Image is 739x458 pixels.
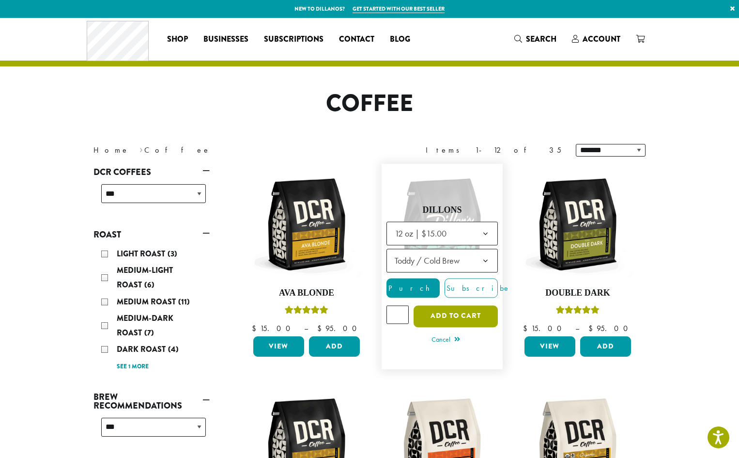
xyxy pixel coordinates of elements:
span: Businesses [203,33,248,46]
span: 12 oz | $15.00 [386,221,498,245]
span: Toddy / Cold Brew [391,251,469,270]
span: Medium-Dark Roast [117,313,173,338]
span: 12 oz | $15.00 [391,224,456,243]
span: Dark Roast [117,344,168,355]
a: View [253,336,304,357]
span: $ [252,323,260,333]
h4: Double Dark [522,288,633,299]
span: – [304,323,308,333]
div: Items 1-12 of 35 [426,144,561,156]
bdi: 15.00 [523,323,566,333]
button: Add [580,336,631,357]
h4: Dillons [386,205,498,216]
span: $ [317,323,325,333]
div: Rated 4.50 out of 5 [556,304,600,319]
a: Roast [93,226,210,243]
span: (11) [178,296,190,307]
bdi: 15.00 [252,323,295,333]
span: (7) [144,327,154,338]
span: (3) [168,248,177,259]
span: $ [588,323,597,333]
a: Brew Recommendations [93,389,210,414]
a: Shop [159,32,196,47]
input: Product quantity [386,305,409,324]
div: Rated 5.00 out of 5 [285,304,328,319]
span: Contact [339,33,374,46]
a: Get started with our best seller [353,5,445,13]
button: Add to cart [414,305,498,327]
a: DCR Coffees [93,164,210,180]
nav: Breadcrumb [93,144,355,156]
a: Double DarkRated 4.50 out of 5 [522,169,633,332]
h4: Ava Blonde [251,288,362,299]
span: Blog [390,33,410,46]
a: See 1 more [117,362,149,372]
a: Rated 5.00 out of 5 [386,169,498,364]
span: 12 oz | $15.00 [395,228,446,239]
div: Brew Recommendations [93,414,210,448]
span: › [139,141,143,156]
span: Subscriptions [264,33,323,46]
span: Toddy / Cold Brew [395,255,460,266]
span: Purchase [387,283,469,293]
a: Cancel [431,333,460,347]
bdi: 95.00 [317,323,361,333]
span: $ [523,323,531,333]
div: Roast [93,243,210,377]
span: Medium-Light Roast [117,265,173,290]
button: Add [309,336,360,357]
a: Ava BlondeRated 5.00 out of 5 [251,169,362,332]
span: Light Roast [117,248,168,259]
span: Search [526,33,556,45]
img: DCR-12oz-Double-Dark-Stock-scaled.png [522,169,633,280]
a: View [524,336,575,357]
h1: Coffee [86,90,653,118]
span: (6) [144,279,154,290]
span: Account [583,33,620,45]
span: Shop [167,33,188,46]
a: Home [93,145,129,155]
a: Search [507,31,564,47]
img: DCR-12oz-Ava-Blonde-Stock-scaled.png [251,169,362,280]
span: Toddy / Cold Brew [386,249,498,272]
span: – [575,323,579,333]
span: Subscribe [445,283,511,293]
div: DCR Coffees [93,180,210,215]
span: (4) [168,344,179,355]
span: Medium Roast [117,296,178,307]
bdi: 95.00 [588,323,632,333]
